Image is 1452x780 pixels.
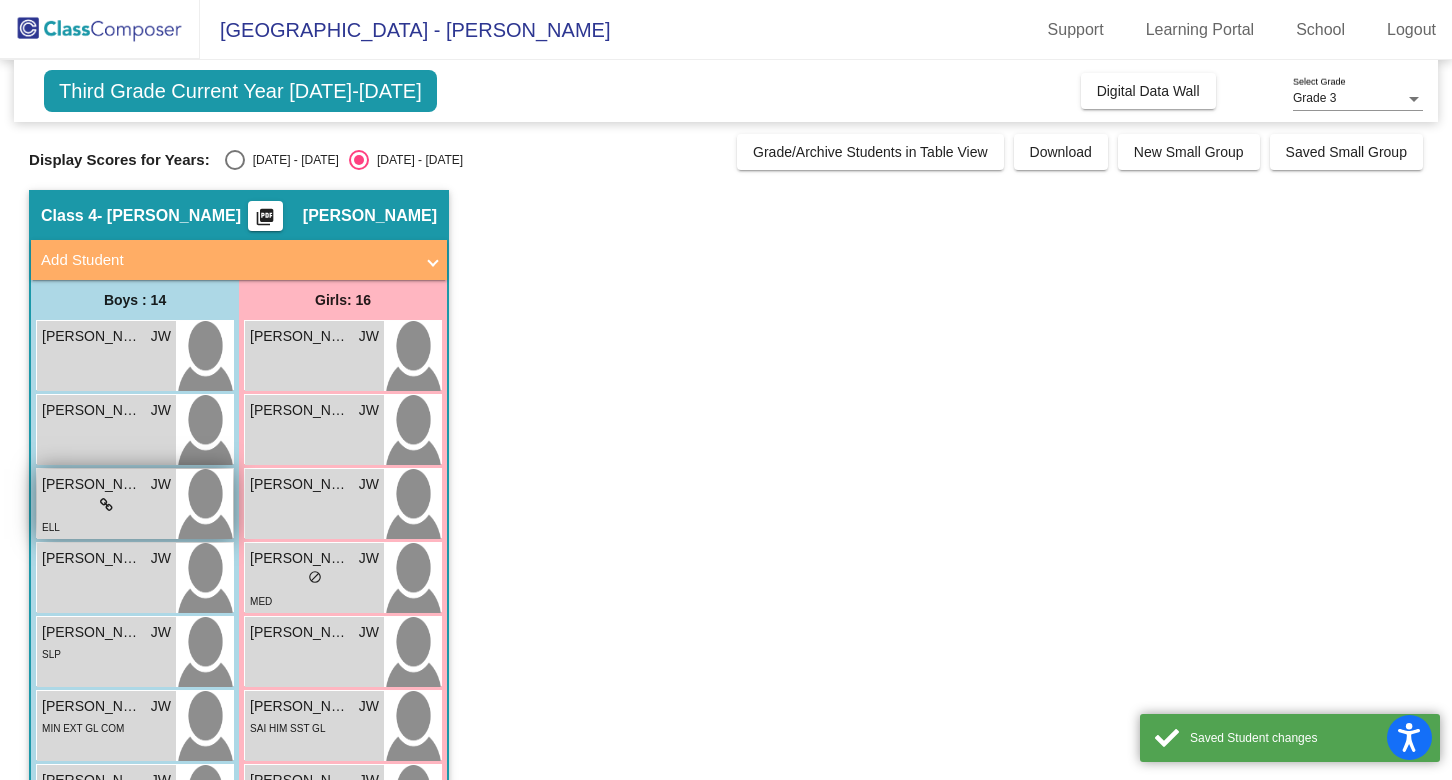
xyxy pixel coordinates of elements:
span: MED [250,596,272,607]
span: Digital Data Wall [1097,83,1200,99]
div: Boys : 14 [31,280,239,320]
span: Saved Small Group [1286,144,1407,160]
span: [PERSON_NAME] [42,548,142,569]
span: ELL [42,522,60,533]
button: Saved Small Group [1270,134,1423,170]
span: JW [151,696,171,717]
mat-expansion-panel-header: Add Student [31,240,447,280]
span: JW [359,474,379,495]
a: School [1280,14,1361,46]
span: JW [151,548,171,569]
div: Saved Student changes [1190,729,1425,747]
button: Download [1014,134,1108,170]
span: JW [151,400,171,421]
span: Display Scores for Years: [29,151,210,169]
span: JW [151,622,171,643]
a: Logout [1371,14,1452,46]
a: Support [1032,14,1120,46]
span: JW [151,474,171,495]
button: Grade/Archive Students in Table View [737,134,1004,170]
span: do_not_disturb_alt [308,570,322,584]
span: [PERSON_NAME] [303,206,437,226]
span: [GEOGRAPHIC_DATA] - [PERSON_NAME] [200,14,610,46]
span: Third Grade Current Year [DATE]-[DATE] [44,70,437,112]
span: [PERSON_NAME] [42,696,142,717]
span: [PERSON_NAME] [250,400,350,421]
span: JW [359,696,379,717]
span: [PERSON_NAME] [250,548,350,569]
span: [PERSON_NAME] [42,326,142,347]
mat-radio-group: Select an option [225,150,463,170]
a: Learning Portal [1130,14,1271,46]
span: JW [359,326,379,347]
span: SAI HIM SST GL [250,723,325,734]
span: Class 4 [41,206,97,226]
span: MIN EXT GL COM [42,723,124,734]
span: Grade/Archive Students in Table View [753,144,988,160]
button: Print Students Details [248,201,283,231]
button: Digital Data Wall [1081,73,1216,109]
button: New Small Group [1118,134,1260,170]
div: [DATE] - [DATE] [245,151,339,169]
mat-icon: picture_as_pdf [253,207,277,235]
span: [PERSON_NAME] [250,474,350,495]
span: JW [359,548,379,569]
span: Grade 3 [1293,91,1336,105]
span: [PERSON_NAME] [250,622,350,643]
span: SLP [42,649,61,660]
span: [PERSON_NAME] [250,326,350,347]
span: New Small Group [1134,144,1244,160]
div: [DATE] - [DATE] [369,151,463,169]
div: Girls: 16 [239,280,447,320]
span: JW [359,622,379,643]
span: - [PERSON_NAME] [97,206,241,226]
span: JW [359,400,379,421]
span: [PERSON_NAME] [250,696,350,717]
span: JW [151,326,171,347]
span: Download [1030,144,1092,160]
span: [PERSON_NAME] [42,622,142,643]
span: [PERSON_NAME] [42,474,142,495]
span: [PERSON_NAME] [42,400,142,421]
mat-panel-title: Add Student [41,249,413,272]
